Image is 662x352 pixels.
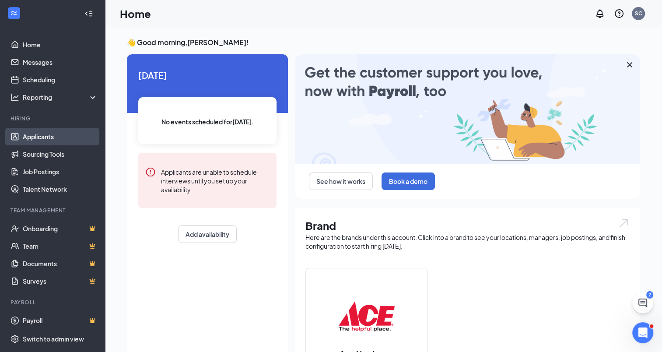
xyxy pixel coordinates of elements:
[635,10,642,17] div: SC
[614,8,624,19] svg: QuestionInfo
[23,128,98,145] a: Applicants
[138,68,277,82] span: [DATE]
[595,8,605,19] svg: Notifications
[23,220,98,237] a: OnboardingCrown
[178,225,237,243] button: Add availability
[309,172,373,190] button: See how it works
[618,218,630,228] img: open.6027fd2a22e1237b5b06.svg
[10,9,18,18] svg: WorkstreamLogo
[84,9,93,18] svg: Collapse
[637,298,648,308] svg: ChatActive
[23,312,98,329] a: PayrollCrown
[11,299,96,306] div: Payroll
[161,167,270,194] div: Applicants are unable to schedule interviews until you set up your availability.
[23,53,98,71] a: Messages
[11,115,96,122] div: Hiring
[632,322,653,343] iframe: Intercom live chat
[11,207,96,214] div: Team Management
[145,167,156,177] svg: Error
[23,145,98,163] a: Sourcing Tools
[339,289,395,345] img: Ace Hardware
[23,237,98,255] a: TeamCrown
[23,163,98,180] a: Job Postings
[11,334,19,343] svg: Settings
[11,93,19,102] svg: Analysis
[23,334,84,343] div: Switch to admin view
[23,71,98,88] a: Scheduling
[127,38,640,47] h3: 👋 Good morning, [PERSON_NAME] !
[305,218,630,233] h1: Brand
[295,54,640,164] img: payroll-large.gif
[646,291,653,299] div: 2
[305,233,630,250] div: Here are the brands under this account. Click into a brand to see your locations, managers, job p...
[23,180,98,198] a: Talent Network
[23,255,98,272] a: DocumentsCrown
[23,36,98,53] a: Home
[632,292,653,313] button: ChatActive
[382,172,435,190] button: Book a demo
[624,60,635,70] svg: Cross
[161,117,254,127] span: No events scheduled for [DATE] .
[120,6,151,21] h1: Home
[23,93,98,102] div: Reporting
[23,272,98,290] a: SurveysCrown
